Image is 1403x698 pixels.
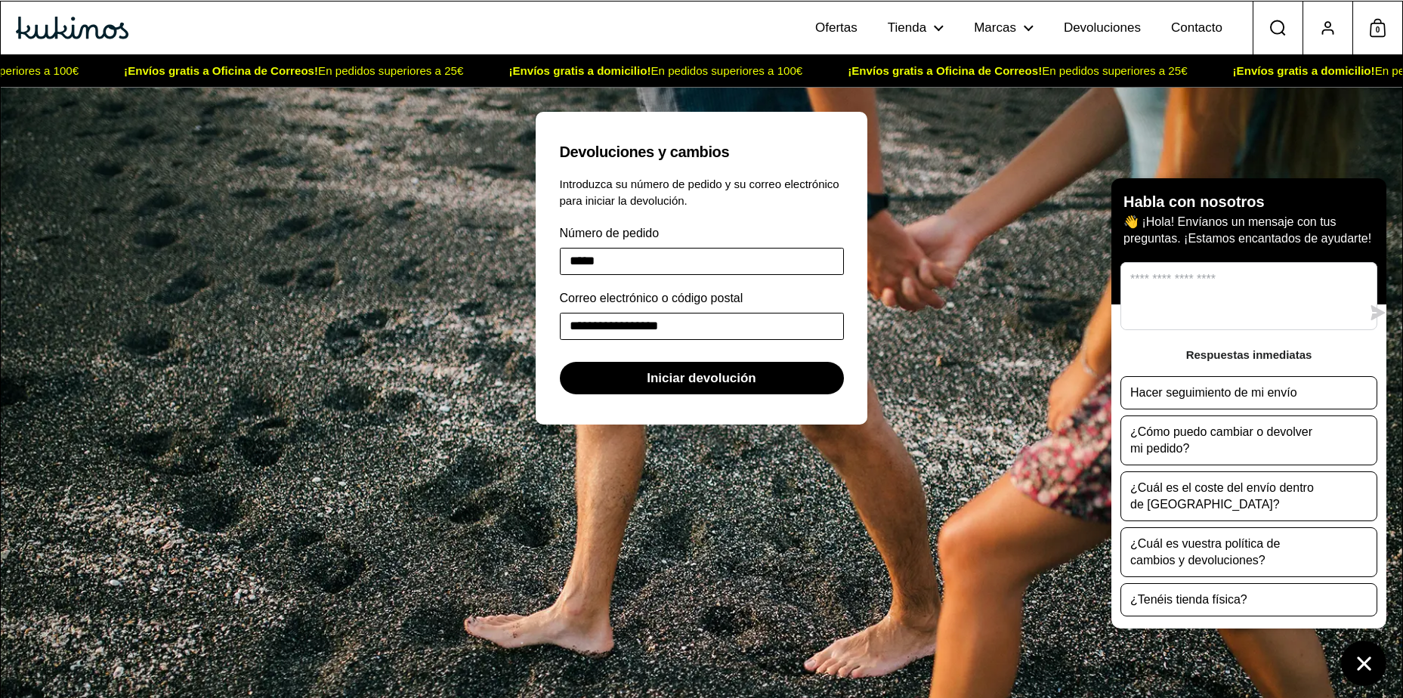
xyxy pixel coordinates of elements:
a: Marcas [959,7,1049,49]
h1: Devoluciones y cambios [560,142,844,162]
span: En pedidos superiores a 25€ [825,64,1210,78]
label: Correo electrónico o código postal [560,289,743,308]
strong: ¡Envíos gratis a domicilio! [508,64,651,77]
span: Ofertas [815,20,858,36]
a: Devoluciones [1049,7,1156,49]
p: Introduzca su número de pedido y su correo electrónico para iniciar la devolución. [560,176,844,210]
span: En pedidos superiores a 25€ [101,64,486,78]
strong: ¡Envíos gratis a domicilio! [1233,64,1375,77]
span: En pedidos superiores a 100€ [486,64,825,78]
inbox-online-store-chat: Chat de la tienda online Shopify [1107,178,1391,686]
a: Ofertas [800,7,873,49]
span: Tienda [888,20,926,36]
span: Contacto [1171,20,1222,36]
span: Marcas [974,20,1016,36]
a: Tienda [873,7,959,49]
strong: ¡Envíos gratis a Oficina de Correos! [848,64,1042,77]
span: Devoluciones [1064,20,1141,36]
strong: ¡Envíos gratis a Oficina de Correos! [124,64,318,77]
span: 0 [1370,20,1386,40]
span: Iniciar devolución [647,363,756,394]
button: Iniciar devolución [560,362,844,394]
a: Contacto [1156,7,1238,49]
label: Número de pedido [560,224,660,243]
